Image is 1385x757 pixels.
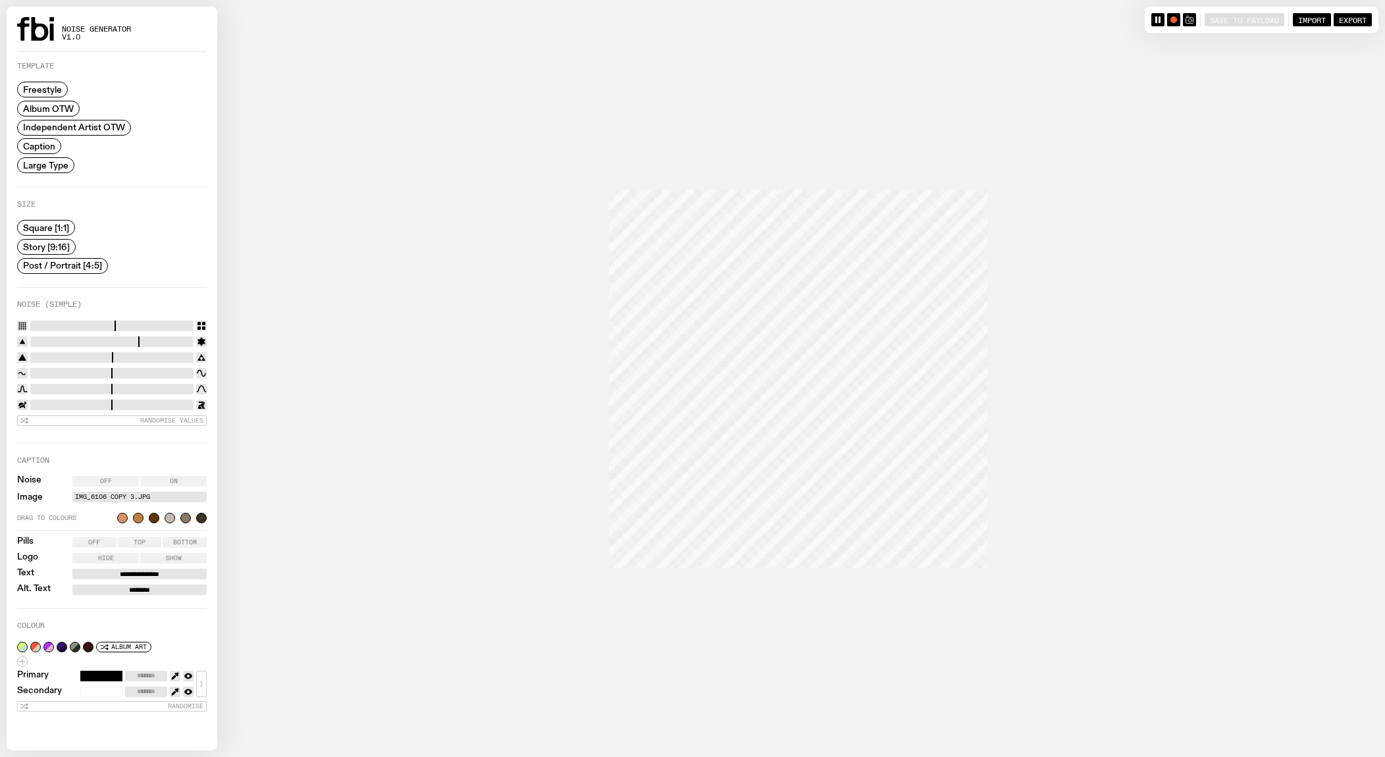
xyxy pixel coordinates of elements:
button: Save to Payload [1205,13,1284,26]
button: Export [1334,13,1372,26]
span: Album OTW [23,103,74,113]
label: Alt. Text [17,585,51,595]
span: v1.0 [62,34,131,41]
button: Randomise Values [17,415,207,426]
label: Noise [17,476,41,486]
button: ↕ [196,671,207,697]
span: Post / Portrait [4:5] [23,261,102,271]
span: Import [1298,15,1326,24]
span: Hide [98,555,114,561]
span: On [170,478,178,484]
label: Noise (Simple) [17,301,82,308]
span: Story [9:16] [23,242,70,251]
label: Logo [17,553,38,563]
span: Album Art [111,643,147,650]
label: Image [17,493,43,502]
label: Pills [17,537,34,548]
button: Import [1293,13,1331,26]
button: Randomise [17,701,207,712]
label: Secondary [17,687,62,697]
label: Size [17,201,36,208]
span: Top [134,539,145,546]
label: Primary [17,671,49,681]
label: IMG_6106 copy 3.jpg [75,492,204,502]
span: Noise Generator [62,26,131,33]
span: Drag to colours [17,515,112,521]
span: Independent Artist OTW [23,122,125,132]
button: Album Art [96,642,151,652]
span: Export [1339,15,1367,24]
span: Randomise Values [140,417,203,424]
span: Bottom [173,539,197,546]
label: Caption [17,457,49,464]
span: Off [88,539,100,546]
label: Text [17,569,34,579]
span: Randomise [168,702,203,710]
label: Template [17,63,54,70]
label: Colour [17,622,45,629]
span: Square [1:1] [23,223,69,233]
span: Off [100,478,112,484]
span: Caption [23,142,55,151]
span: Large Type [23,160,68,170]
span: Save to Payload [1210,15,1279,24]
span: Freestyle [23,85,62,95]
span: Show [166,555,182,561]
